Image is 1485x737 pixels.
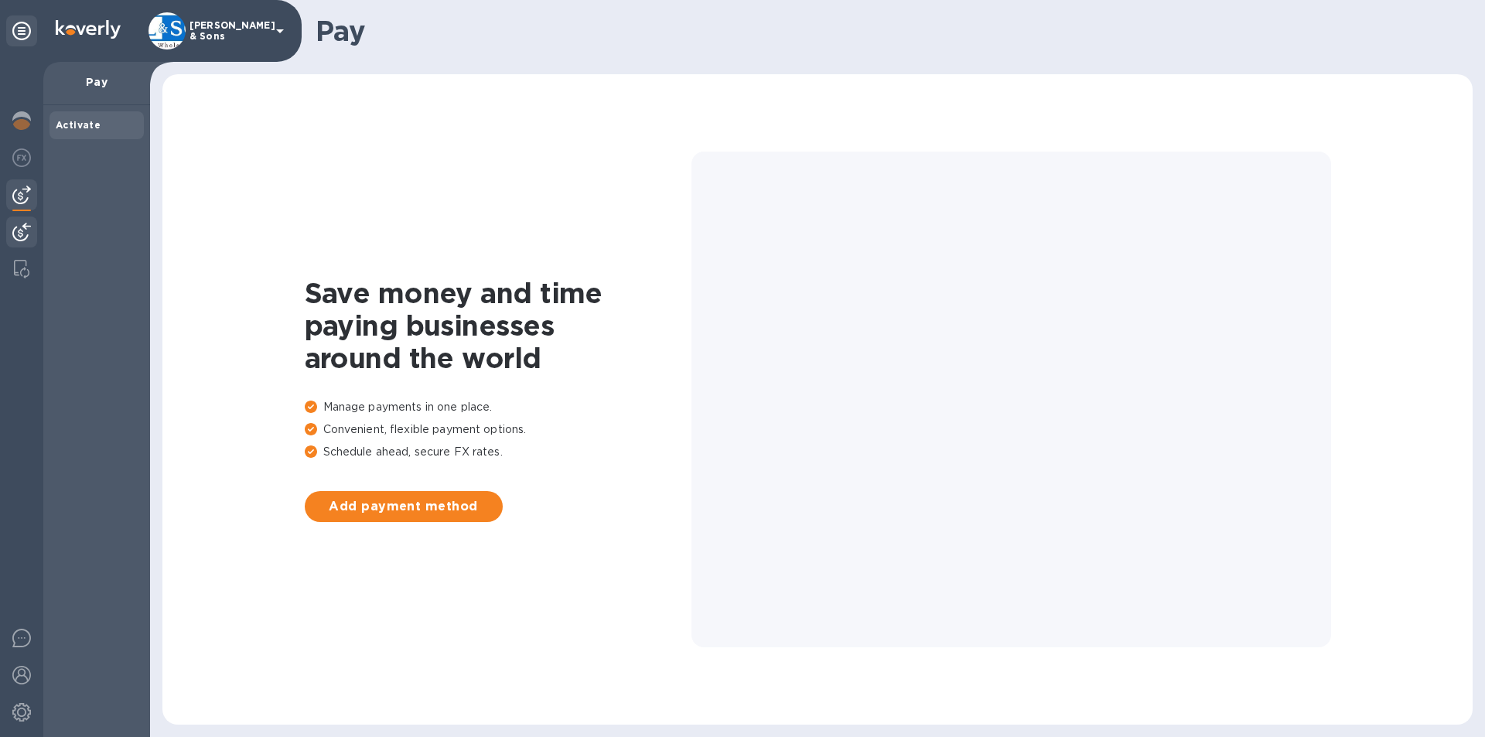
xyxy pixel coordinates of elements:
img: Foreign exchange [12,148,31,167]
p: [PERSON_NAME] & Sons [189,20,267,42]
button: Add payment method [305,491,503,522]
div: Unpin categories [6,15,37,46]
img: Logo [56,20,121,39]
span: Add payment method [317,497,490,516]
p: Manage payments in one place. [305,399,691,415]
p: Schedule ahead, secure FX rates. [305,444,691,460]
h1: Pay [316,15,1460,47]
p: Convenient, flexible payment options. [305,421,691,438]
b: Activate [56,119,101,131]
p: Pay [56,74,138,90]
h1: Save money and time paying businesses around the world [305,277,691,374]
